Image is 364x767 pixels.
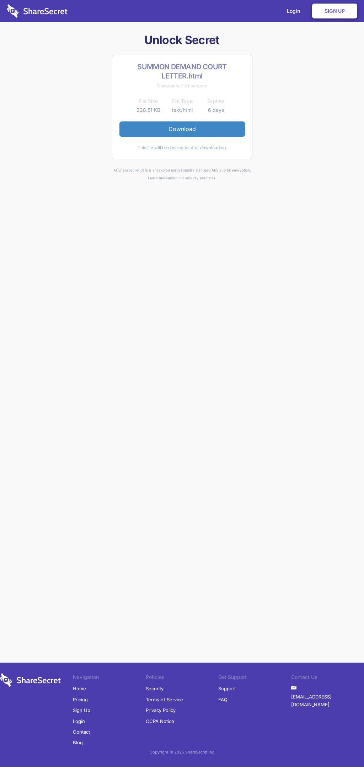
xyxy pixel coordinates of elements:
[119,121,245,136] a: Download
[119,82,245,90] div: Shared about 18 hours ago
[146,683,164,694] a: Security
[73,673,146,683] li: Navigation
[291,673,364,683] li: Contact Us
[199,106,233,114] td: 6 days
[218,673,291,683] li: Get Support
[312,4,357,18] a: Sign Up
[148,176,168,180] a: Learn more
[146,705,176,716] a: Privacy Policy
[73,694,88,705] a: Pricing
[132,97,165,105] th: File Size
[146,694,183,705] a: Terms of Service
[146,716,174,727] a: CCPA Notice
[291,691,364,710] a: [EMAIL_ADDRESS][DOMAIN_NAME]
[73,683,86,694] a: Home
[146,673,219,683] li: Policies
[132,106,165,114] td: 228.51 KB
[73,727,90,737] a: Contact
[119,144,245,152] div: This file will be destroyed after downloading.
[73,716,85,727] a: Login
[7,4,68,18] img: logo-wordmark-white-trans-d4663122ce5f474addd5e946df7df03e33cb6a1c49d2221995e7729f52c070b2.svg
[73,705,90,716] a: Sign Up
[218,683,236,694] a: Support
[199,97,233,105] th: Expires
[165,97,199,105] th: File Type
[218,694,227,705] a: FAQ
[165,106,199,114] td: text/html
[119,62,245,81] h2: SUMMON DEMAND COURT LETTER.html
[73,737,83,748] a: Blog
